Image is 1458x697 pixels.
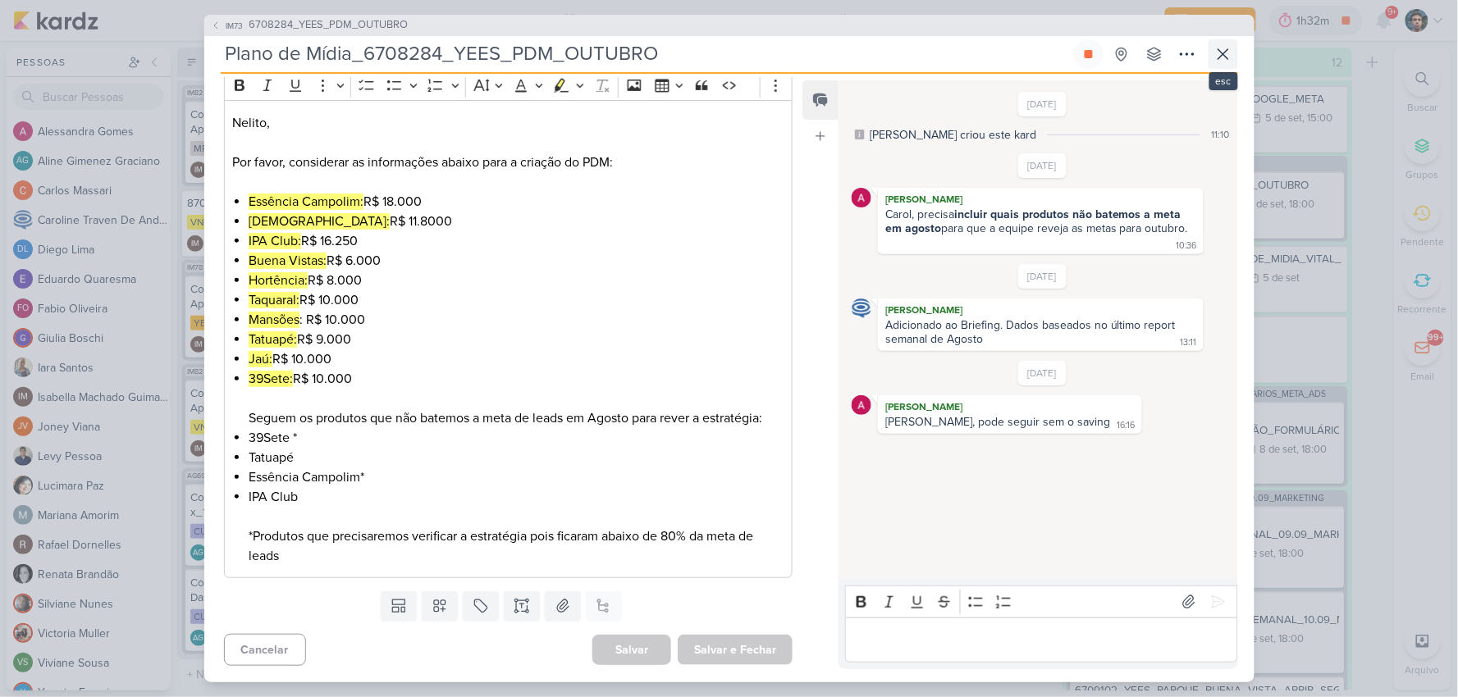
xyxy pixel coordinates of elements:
[885,207,1188,235] div: Carol, precisa para que a equipe reveja as metas para outubro.
[249,351,272,367] mark: Jaú:
[249,312,299,328] mark: Mansões
[249,272,308,289] mark: Hortência:
[249,251,784,271] li: R$ 6.000
[249,212,784,231] li: R$ 11.8000
[249,253,327,269] mark: Buena Vistas:
[852,395,871,415] img: Alessandra Gomes
[881,399,1139,415] div: [PERSON_NAME]
[1181,336,1197,349] div: 13:11
[1082,48,1095,61] div: Parar relógio
[249,310,784,330] li: : R$ 10.000
[224,69,793,101] div: Editor toolbar
[249,233,301,249] mark: IPA Club:
[249,467,784,487] li: Essência Campolim*
[249,231,784,251] li: R$ 16.250
[881,302,1200,318] div: [PERSON_NAME]
[249,194,363,210] mark: Essência Campolim:
[249,330,784,349] li: R$ 9.000
[249,349,784,369] li: R$ 10.000
[870,126,1036,143] div: [PERSON_NAME] criou este kard
[221,39,1071,69] input: Kard Sem Título
[249,331,297,348] mark: Tatuapé:
[885,415,1110,429] div: [PERSON_NAME], pode seguir sem o saving
[249,371,293,387] mark: 39Sete:
[1117,419,1136,432] div: 16:16
[881,191,1200,207] div: [PERSON_NAME]
[224,100,793,578] div: Editor editing area: main
[249,487,784,566] li: IPA Club *Produtos que precisaremos verificar a estratégia pois ficaram abaixo de 80% da meta de ...
[249,428,784,448] li: 39Sete *
[249,213,390,230] mark: [DEMOGRAPHIC_DATA]:
[885,318,1179,346] div: Adicionado ao Briefing. Dados baseados no último report semanal de Agosto
[249,369,784,428] li: R$ 10.000 Seguem os produtos que não batemos a meta de leads em Agosto para rever a estratégia:
[885,207,1185,235] strong: incluir quais produtos não batemos a meta em agosto
[249,271,784,290] li: R$ 8.000
[232,113,784,172] p: Nelito, Por favor, considerar as informações abaixo para a criação do PDM:
[1212,127,1230,142] div: 11:10
[1209,72,1238,90] div: esc
[1177,239,1197,253] div: 10:36
[845,617,1237,663] div: Editor editing area: main
[249,292,299,308] mark: Taquaral:
[249,192,784,212] li: R$ 18.000
[249,448,784,467] li: Tatuapé
[852,188,871,207] img: Alessandra Gomes
[249,290,784,310] li: R$ 10.000
[845,585,1237,617] div: Editor toolbar
[224,634,306,666] button: Cancelar
[852,298,871,318] img: Caroline Traven De Andrade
